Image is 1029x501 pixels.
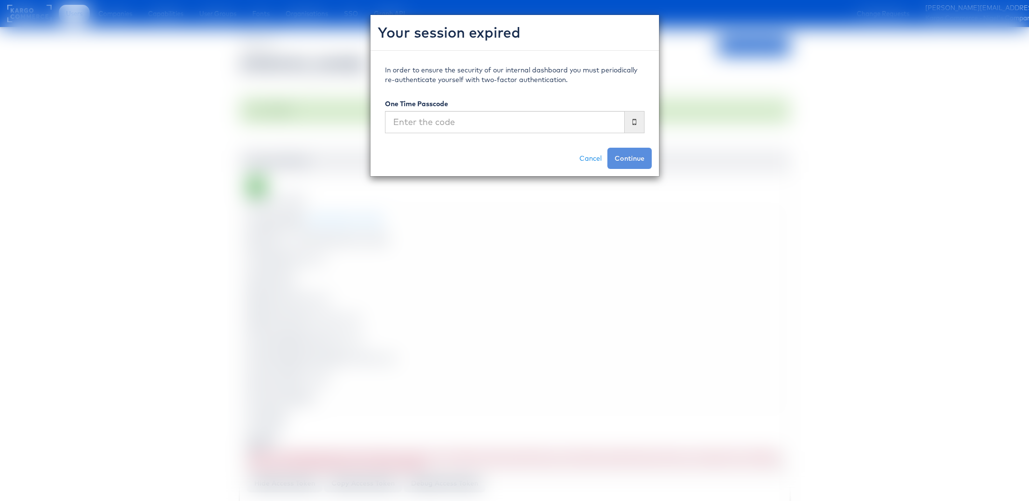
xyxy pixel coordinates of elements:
input: Enter the code [385,111,625,133]
button: Continue [607,148,652,169]
label: One Time Passcode [385,99,448,109]
a: Cancel [574,148,607,169]
h2: Your session expired [378,22,652,43]
p: In order to ensure the security of our internal dashboard you must periodically re-authenticate y... [385,65,645,84]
